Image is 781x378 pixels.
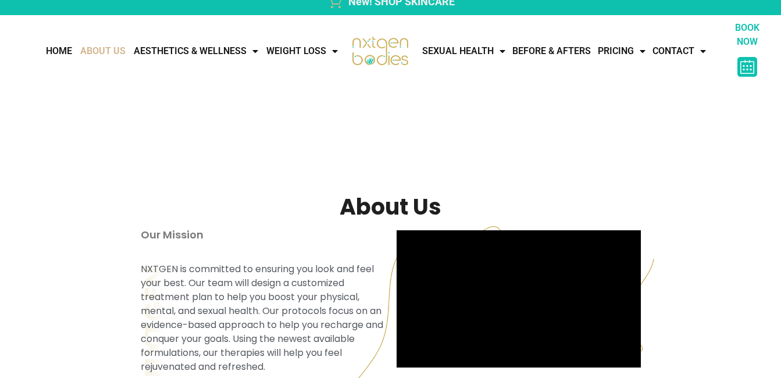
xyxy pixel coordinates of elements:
a: Sexual Health [419,40,509,63]
a: WEIGHT LOSS [262,40,342,63]
a: Before & Afters [509,40,594,63]
nav: Menu [6,40,342,63]
p: BOOK NOW [725,21,770,49]
a: Pricing [594,40,649,63]
a: About Us [76,40,130,63]
iframe: March 13, 2024 [397,230,641,368]
a: CONTACT [649,40,709,63]
a: Home [42,40,76,63]
nav: Menu [419,40,724,63]
a: AESTHETICS & WELLNESS [130,40,262,63]
p: Our Mission [141,228,385,242]
p: NXTGEN is committed to ensuring you look and feel your best. Our team will design a customized tr... [141,262,385,374]
h2: About Us [135,191,647,222]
